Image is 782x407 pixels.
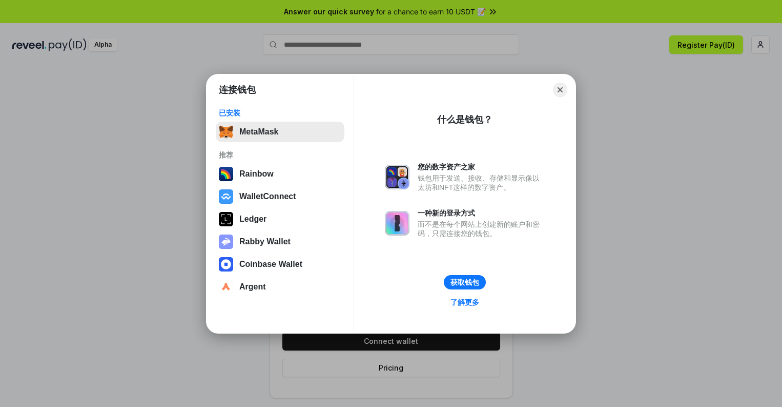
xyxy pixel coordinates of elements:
div: 钱包用于发送、接收、存储和显示像以太坊和NFT这样的数字资产。 [418,173,545,192]
div: 而不是在每个网站上创建新的账户和密码，只需连接您的钱包。 [418,220,545,238]
button: Ledger [216,209,344,229]
img: svg+xml,%3Csvg%20fill%3D%22none%22%20height%3D%2233%22%20viewBox%3D%220%200%2035%2033%22%20width%... [219,125,233,139]
img: svg+xml,%3Csvg%20width%3D%2228%22%20height%3D%2228%22%20viewBox%3D%220%200%2028%2028%22%20fill%3D... [219,257,233,272]
button: 获取钱包 [444,275,486,289]
button: Rabby Wallet [216,231,344,252]
a: 了解更多 [444,296,485,309]
div: Coinbase Wallet [239,260,302,269]
button: Rainbow [216,164,344,184]
img: svg+xml,%3Csvg%20xmlns%3D%22http%3A%2F%2Fwww.w3.org%2F2000%2Fsvg%22%20fill%3D%22none%22%20viewBox... [219,235,233,249]
button: Argent [216,277,344,297]
h1: 连接钱包 [219,84,256,96]
button: Coinbase Wallet [216,254,344,275]
div: 已安装 [219,108,341,118]
img: svg+xml,%3Csvg%20xmlns%3D%22http%3A%2F%2Fwww.w3.org%2F2000%2Fsvg%22%20fill%3D%22none%22%20viewBox... [385,165,409,189]
div: 获取钱包 [450,278,479,287]
div: 您的数字资产之家 [418,162,545,171]
div: Rabby Wallet [239,237,291,246]
img: svg+xml,%3Csvg%20width%3D%2228%22%20height%3D%2228%22%20viewBox%3D%220%200%2028%2028%22%20fill%3D... [219,189,233,204]
button: Close [553,83,567,97]
div: 一种新的登录方式 [418,208,545,218]
div: 了解更多 [450,298,479,307]
div: Argent [239,282,266,292]
div: MetaMask [239,127,278,137]
img: svg+xml,%3Csvg%20xmlns%3D%22http%3A%2F%2Fwww.w3.org%2F2000%2Fsvg%22%20fill%3D%22none%22%20viewBox... [385,211,409,236]
div: WalletConnect [239,192,296,201]
div: Rainbow [239,169,274,179]
div: Ledger [239,215,266,224]
img: svg+xml,%3Csvg%20width%3D%22120%22%20height%3D%22120%22%20viewBox%3D%220%200%20120%20120%22%20fil... [219,167,233,181]
button: MetaMask [216,122,344,142]
div: 什么是钱包？ [437,113,492,126]
button: WalletConnect [216,186,344,207]
img: svg+xml,%3Csvg%20xmlns%3D%22http%3A%2F%2Fwww.w3.org%2F2000%2Fsvg%22%20width%3D%2228%22%20height%3... [219,212,233,226]
img: svg+xml,%3Csvg%20width%3D%2228%22%20height%3D%2228%22%20viewBox%3D%220%200%2028%2028%22%20fill%3D... [219,280,233,294]
div: 推荐 [219,150,341,160]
